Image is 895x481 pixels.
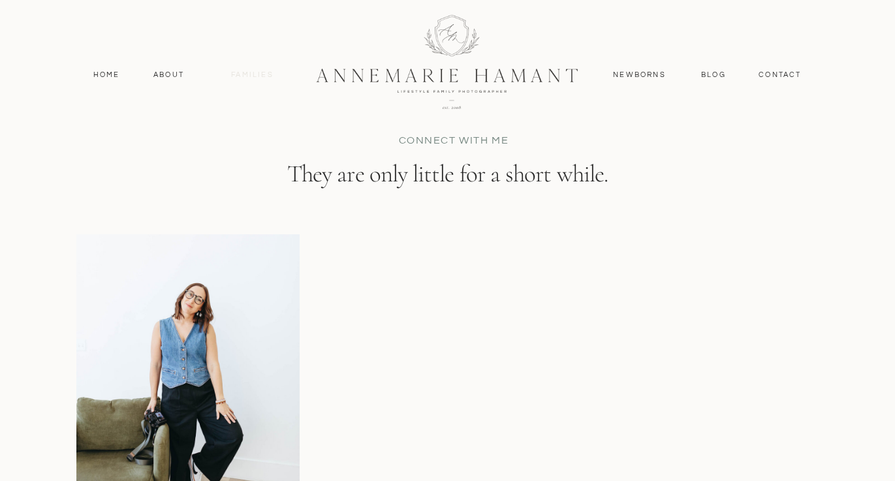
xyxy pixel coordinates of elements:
a: Families [223,69,282,81]
a: Newborns [608,69,671,81]
a: Blog [699,69,729,81]
a: contact [752,69,809,81]
a: Tips to Prepare Kids for Your [US_STATE] Family Photos [589,45,761,113]
div: COnnect with me [383,133,525,144]
p: They are only little for a short while. [188,160,708,193]
a: Tips from a [PERSON_NAME] Beach Photographer [129,45,302,86]
a: Home [87,69,126,81]
a: About [150,69,188,81]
